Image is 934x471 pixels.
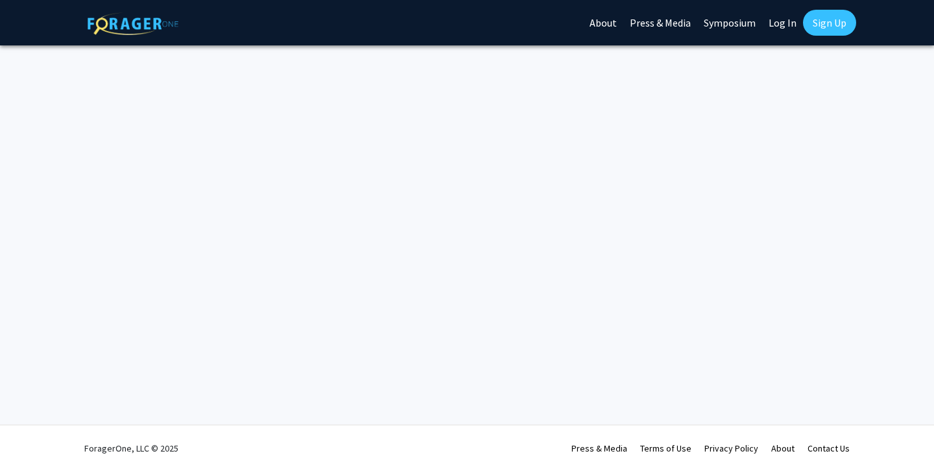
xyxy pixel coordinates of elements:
a: Contact Us [808,442,850,454]
div: ForagerOne, LLC © 2025 [84,426,178,471]
a: Sign Up [803,10,856,36]
a: About [771,442,795,454]
a: Terms of Use [640,442,691,454]
a: Press & Media [571,442,627,454]
a: Privacy Policy [704,442,758,454]
img: ForagerOne Logo [88,12,178,35]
